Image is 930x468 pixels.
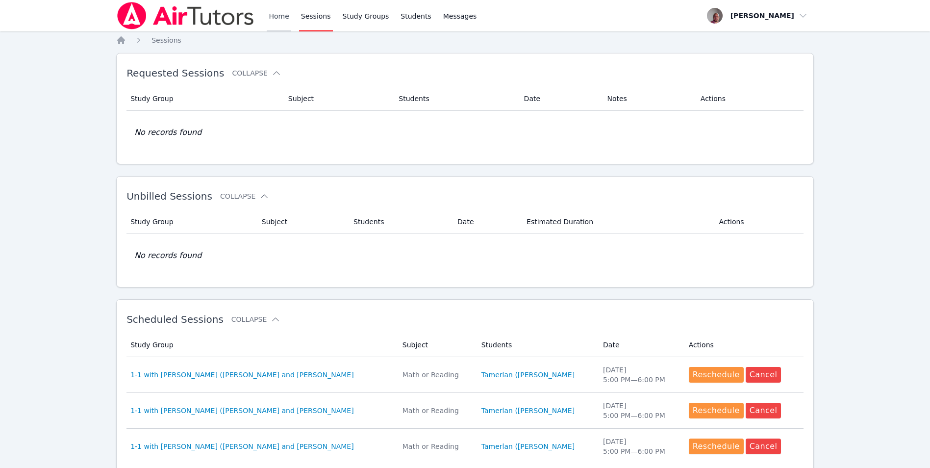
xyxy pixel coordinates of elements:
[746,439,781,454] button: Cancel
[231,314,280,324] button: Collapse
[348,210,452,234] th: Students
[603,365,677,385] div: [DATE] 5:00 PM — 6:00 PM
[402,442,470,451] div: Math or Reading
[452,210,521,234] th: Date
[481,370,575,380] a: Tamerlan ([PERSON_NAME]
[126,190,212,202] span: Unbilled Sessions
[126,313,224,325] span: Scheduled Sessions
[126,87,282,111] th: Study Group
[746,367,781,383] button: Cancel
[126,210,256,234] th: Study Group
[126,357,804,393] tr: 1-1 with [PERSON_NAME] ([PERSON_NAME] and [PERSON_NAME]Math or ReadingTamerlan ([PERSON_NAME][DAT...
[130,370,354,380] a: 1-1 with [PERSON_NAME] ([PERSON_NAME] and [PERSON_NAME]
[126,393,804,429] tr: 1-1 with [PERSON_NAME] ([PERSON_NAME] and [PERSON_NAME]Math or ReadingTamerlan ([PERSON_NAME][DAT...
[402,406,470,416] div: Math or Reading
[130,406,354,416] a: 1-1 with [PERSON_NAME] ([PERSON_NAME] and [PERSON_NAME]
[695,87,804,111] th: Actions
[481,442,575,451] a: Tamerlan ([PERSON_NAME]
[256,210,348,234] th: Subject
[518,87,602,111] th: Date
[713,210,804,234] th: Actions
[220,191,269,201] button: Collapse
[151,35,181,45] a: Sessions
[746,403,781,418] button: Cancel
[603,401,677,420] div: [DATE] 5:00 PM — 6:00 PM
[476,333,597,357] th: Students
[397,333,476,357] th: Subject
[151,36,181,44] span: Sessions
[116,2,255,29] img: Air Tutors
[603,437,677,456] div: [DATE] 5:00 PM — 6:00 PM
[126,429,804,464] tr: 1-1 with [PERSON_NAME] ([PERSON_NAME] and [PERSON_NAME]Math or ReadingTamerlan ([PERSON_NAME][DAT...
[232,68,281,78] button: Collapse
[393,87,518,111] th: Students
[126,234,804,277] td: No records found
[683,333,804,357] th: Actions
[130,442,354,451] a: 1-1 with [PERSON_NAME] ([PERSON_NAME] and [PERSON_NAME]
[126,111,804,154] td: No records found
[282,87,393,111] th: Subject
[689,439,744,454] button: Reschedule
[126,333,397,357] th: Study Group
[597,333,683,357] th: Date
[481,406,575,416] a: Tamerlan ([PERSON_NAME]
[402,370,470,380] div: Math or Reading
[689,367,744,383] button: Reschedule
[601,87,694,111] th: Notes
[521,210,713,234] th: Estimated Duration
[116,35,814,45] nav: Breadcrumb
[689,403,744,418] button: Reschedule
[126,67,224,79] span: Requested Sessions
[443,11,477,21] span: Messages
